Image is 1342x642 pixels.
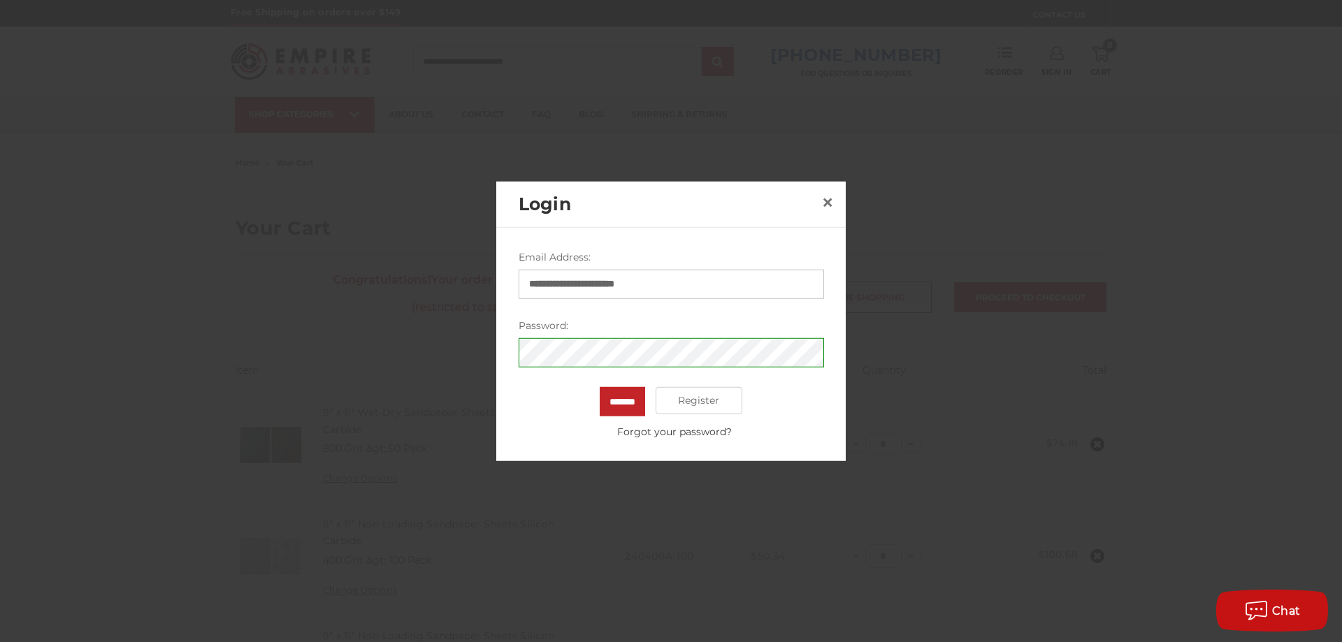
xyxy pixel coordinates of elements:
label: Password: [519,318,824,333]
a: Forgot your password? [526,424,823,439]
h2: Login [519,191,816,217]
a: Register [656,386,743,414]
span: × [821,189,834,216]
button: Chat [1216,590,1328,632]
label: Email Address: [519,249,824,264]
span: Chat [1272,604,1301,618]
a: Close [816,191,839,214]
